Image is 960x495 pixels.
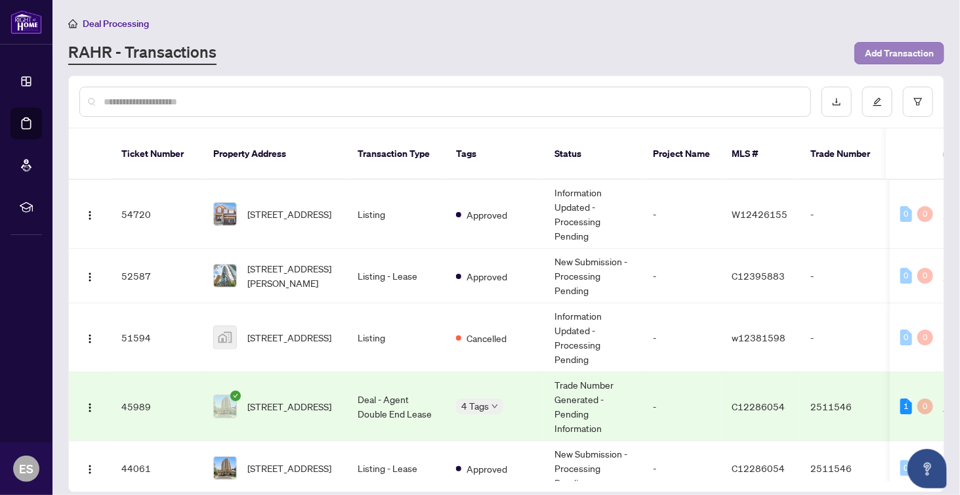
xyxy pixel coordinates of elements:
[347,180,446,249] td: Listing
[917,398,933,414] div: 0
[732,270,785,282] span: C12395883
[68,19,77,28] span: home
[247,399,331,414] span: [STREET_ADDRESS]
[822,87,852,117] button: download
[642,129,721,180] th: Project Name
[79,327,100,348] button: Logo
[10,10,42,34] img: logo
[800,372,892,441] td: 2511546
[85,464,95,475] img: Logo
[900,330,912,345] div: 0
[544,303,642,372] td: Information Updated - Processing Pending
[347,129,446,180] th: Transaction Type
[800,180,892,249] td: -
[917,268,933,284] div: 0
[467,207,507,222] span: Approved
[83,18,149,30] span: Deal Processing
[917,206,933,222] div: 0
[900,460,912,476] div: 0
[900,268,912,284] div: 0
[544,180,642,249] td: Information Updated - Processing Pending
[214,326,236,349] img: thumbnail-img
[862,87,892,117] button: edit
[111,180,203,249] td: 54720
[467,331,507,345] span: Cancelled
[347,249,446,303] td: Listing - Lease
[446,129,544,180] th: Tags
[642,180,721,249] td: -
[800,129,892,180] th: Trade Number
[79,458,100,479] button: Logo
[800,249,892,303] td: -
[913,97,923,106] span: filter
[111,372,203,441] td: 45989
[214,203,236,225] img: thumbnail-img
[85,272,95,282] img: Logo
[247,330,331,345] span: [STREET_ADDRESS]
[247,461,331,475] span: [STREET_ADDRESS]
[85,210,95,221] img: Logo
[111,303,203,372] td: 51594
[79,396,100,417] button: Logo
[903,87,933,117] button: filter
[347,372,446,441] td: Deal - Agent Double End Lease
[642,372,721,441] td: -
[79,265,100,286] button: Logo
[732,400,785,412] span: C12286054
[247,207,331,221] span: [STREET_ADDRESS]
[854,42,944,64] button: Add Transaction
[214,395,236,418] img: thumbnail-img
[900,206,912,222] div: 0
[917,330,933,345] div: 0
[461,398,489,414] span: 4 Tags
[214,265,236,287] img: thumbnail-img
[491,403,498,410] span: down
[230,391,241,401] span: check-circle
[467,462,507,476] span: Approved
[347,303,446,372] td: Listing
[467,269,507,284] span: Approved
[111,129,203,180] th: Ticket Number
[79,204,100,225] button: Logo
[642,303,721,372] td: -
[214,457,236,479] img: thumbnail-img
[721,129,800,180] th: MLS #
[247,261,337,290] span: [STREET_ADDRESS][PERSON_NAME]
[865,43,934,64] span: Add Transaction
[203,129,347,180] th: Property Address
[19,460,33,478] span: ES
[544,249,642,303] td: New Submission - Processing Pending
[908,449,947,488] button: Open asap
[832,97,841,106] span: download
[85,402,95,413] img: Logo
[544,129,642,180] th: Status
[68,41,217,65] a: RAHR - Transactions
[544,372,642,441] td: Trade Number Generated - Pending Information
[732,208,787,220] span: W12426155
[732,332,785,343] span: w12381598
[732,462,785,474] span: C12286054
[900,398,912,414] div: 1
[111,249,203,303] td: 52587
[85,334,95,344] img: Logo
[642,249,721,303] td: -
[800,303,892,372] td: -
[873,97,882,106] span: edit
